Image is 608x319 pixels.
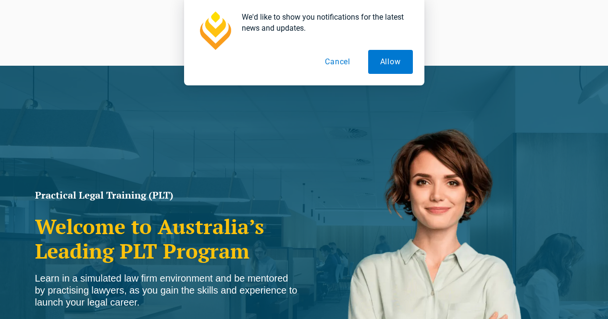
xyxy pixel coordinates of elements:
div: We'd like to show you notifications for the latest news and updates. [234,12,413,34]
div: Learn in a simulated law firm environment and be mentored by practising lawyers, as you gain the ... [35,272,299,308]
button: Allow [368,50,413,74]
h1: Practical Legal Training (PLT) [35,190,299,200]
button: Cancel [313,50,362,74]
img: notification icon [196,12,234,50]
h2: Welcome to Australia’s Leading PLT Program [35,214,299,263]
